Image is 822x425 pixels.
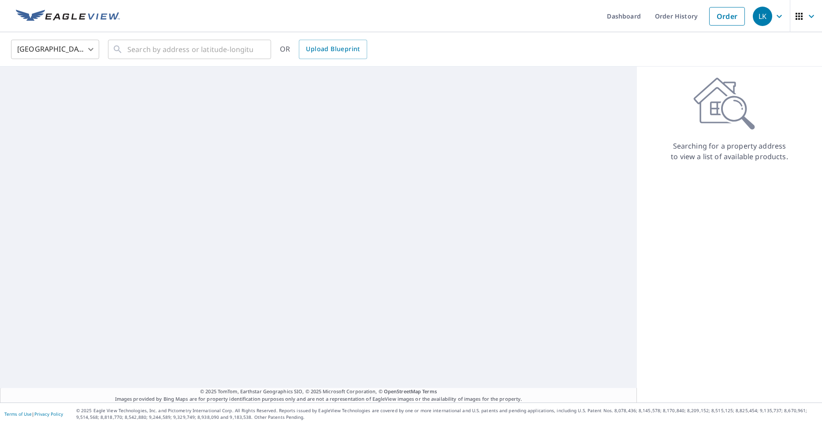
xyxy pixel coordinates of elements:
p: Searching for a property address to view a list of available products. [670,141,789,162]
span: Upload Blueprint [306,44,360,55]
a: OpenStreetMap [384,388,421,395]
a: Upload Blueprint [299,40,367,59]
div: OR [280,40,367,59]
p: © 2025 Eagle View Technologies, Inc. and Pictometry International Corp. All Rights Reserved. Repo... [76,407,818,421]
a: Terms of Use [4,411,32,417]
a: Terms [422,388,437,395]
img: EV Logo [16,10,120,23]
span: © 2025 TomTom, Earthstar Geographics SIO, © 2025 Microsoft Corporation, © [200,388,437,395]
input: Search by address or latitude-longitude [127,37,253,62]
a: Privacy Policy [34,411,63,417]
a: Order [709,7,745,26]
p: | [4,411,63,417]
div: LK [753,7,772,26]
div: [GEOGRAPHIC_DATA] [11,37,99,62]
